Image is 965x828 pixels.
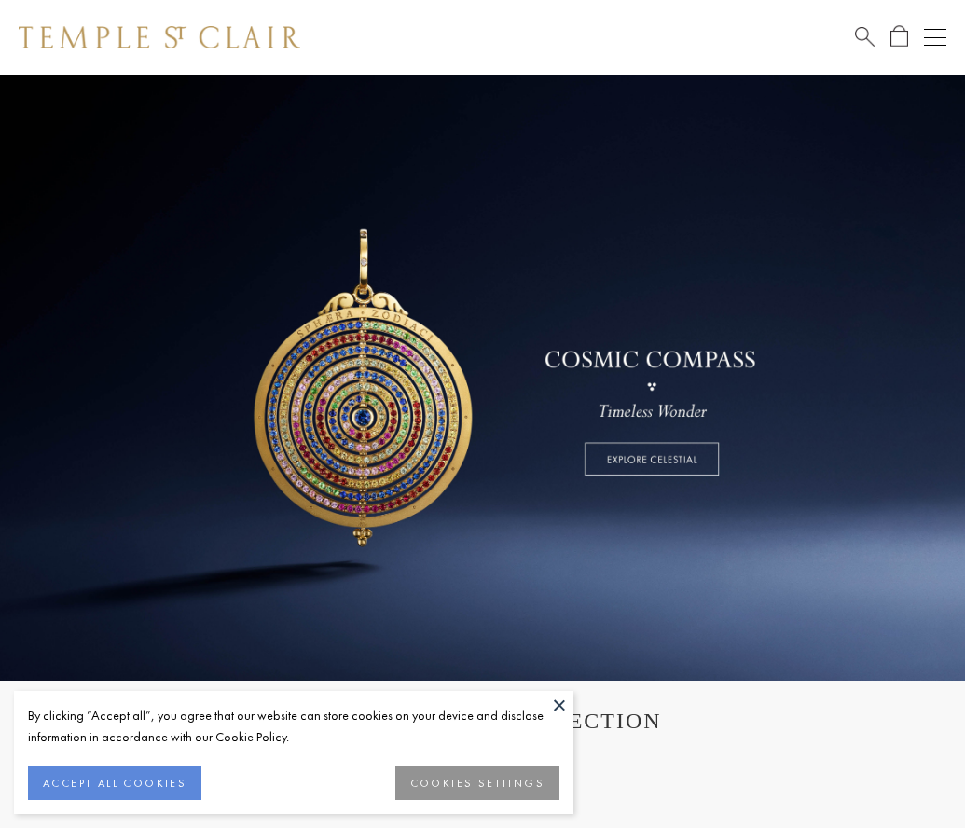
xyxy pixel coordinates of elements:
button: Open navigation [924,26,946,48]
a: Open Shopping Bag [890,25,908,48]
button: COOKIES SETTINGS [395,766,559,800]
img: Temple St. Clair [19,26,300,48]
div: By clicking “Accept all”, you agree that our website can store cookies on your device and disclos... [28,705,559,748]
a: Search [855,25,875,48]
button: ACCEPT ALL COOKIES [28,766,201,800]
